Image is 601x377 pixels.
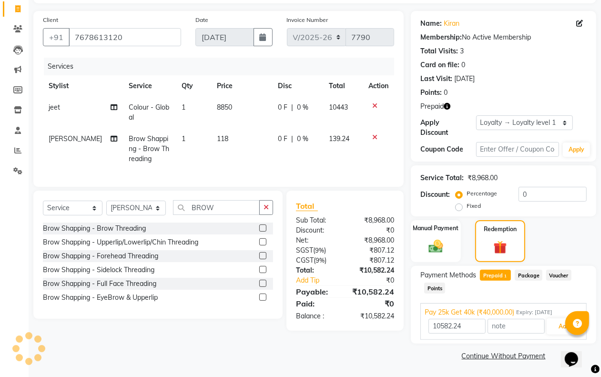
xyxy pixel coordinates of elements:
div: Payable: [289,286,345,297]
div: Paid: [289,298,345,309]
th: Qty [176,75,211,97]
div: Balance : [289,311,345,321]
div: Card on file: [420,60,459,70]
div: ( ) [289,245,345,255]
div: Total: [289,265,345,275]
div: Name: [420,19,442,29]
div: ( ) [289,255,345,265]
a: Kiran [444,19,459,29]
label: Invoice Number [287,16,328,24]
th: Total [323,75,363,97]
a: Add Tip [289,275,355,285]
input: Search or Scan [173,200,260,215]
span: Prepaid [420,102,444,112]
button: Add [547,318,581,335]
span: 8850 [217,103,232,112]
div: ₹10,582.24 [345,265,401,275]
label: Percentage [467,189,497,198]
span: 1 [182,103,185,112]
span: | [291,102,293,112]
div: [DATE] [454,74,475,84]
label: Fixed [467,202,481,210]
input: note [488,319,545,334]
div: Brow Shapping - Brow Threading [43,224,146,234]
span: 10443 [329,103,348,112]
div: Brow Shapping - EyeBrow & Upperlip [43,293,158,303]
span: Voucher [546,270,571,281]
div: 3 [460,46,464,56]
span: 0 % [297,134,308,144]
span: Pay 25k Get 40k (₹40,000.00) [425,307,514,317]
div: Net: [289,235,345,245]
input: Enter Offer / Coupon Code [476,142,559,157]
div: ₹8,968.00 [345,235,401,245]
div: ₹10,582.24 [345,286,401,297]
div: No Active Membership [420,32,587,42]
button: Apply [563,143,590,157]
button: +91 [43,28,70,46]
span: 139.24 [329,134,349,143]
label: Redemption [484,225,517,234]
div: Brow Shapping - Forehead Threading [43,251,158,261]
span: [PERSON_NAME] [49,134,102,143]
input: Amount [428,319,486,334]
label: Date [195,16,208,24]
div: ₹0 [345,225,401,235]
span: Total [296,201,318,211]
span: Package [515,270,542,281]
span: Points [424,283,445,294]
span: 9% [315,246,324,254]
span: CGST [296,256,314,265]
span: 9% [316,256,325,264]
div: Last Visit: [420,74,452,84]
th: Disc [272,75,323,97]
div: ₹8,968.00 [468,173,498,183]
img: _gift.svg [489,239,511,256]
div: Coupon Code [420,144,476,154]
div: Total Visits: [420,46,458,56]
span: 0 F [278,134,287,144]
label: Manual Payment [413,224,459,233]
div: Brow Shapping - Sidelock Threading [43,265,154,275]
div: Sub Total: [289,215,345,225]
a: Continue Without Payment [413,351,594,361]
div: Brow Shapping - Full Face Threading [43,279,156,289]
span: 0 % [297,102,308,112]
span: | [291,134,293,144]
div: ₹0 [345,298,401,309]
input: Search by Name/Mobile/Email/Code [69,28,181,46]
span: 0 F [278,102,287,112]
span: jeet [49,103,60,112]
iframe: chat widget [561,339,591,367]
div: Services [44,58,401,75]
span: Payment Methods [420,270,476,280]
th: Action [363,75,394,97]
div: 0 [461,60,465,70]
div: ₹10,582.24 [345,311,401,321]
label: Client [43,16,58,24]
div: ₹0 [355,275,401,285]
span: Prepaid [480,270,511,281]
div: Points: [420,88,442,98]
span: 1 [503,274,508,279]
img: _cash.svg [424,238,447,255]
span: SGST [296,246,313,255]
span: 1 [182,134,185,143]
span: Colour - Global [129,103,169,122]
th: Service [123,75,176,97]
div: ₹807.12 [345,245,401,255]
div: Brow Shapping - Upperlip/Lowerlip/Chin Threading [43,237,198,247]
div: ₹8,968.00 [345,215,401,225]
div: Membership: [420,32,462,42]
div: Apply Discount [420,118,476,138]
th: Stylist [43,75,123,97]
span: 118 [217,134,228,143]
div: Discount: [289,225,345,235]
span: Expiry: [DATE] [516,308,552,316]
div: ₹807.12 [345,255,401,265]
span: Brow Shapping - Brow Threading [129,134,169,163]
div: 0 [444,88,448,98]
div: Discount: [420,190,450,200]
th: Price [211,75,272,97]
div: Service Total: [420,173,464,183]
